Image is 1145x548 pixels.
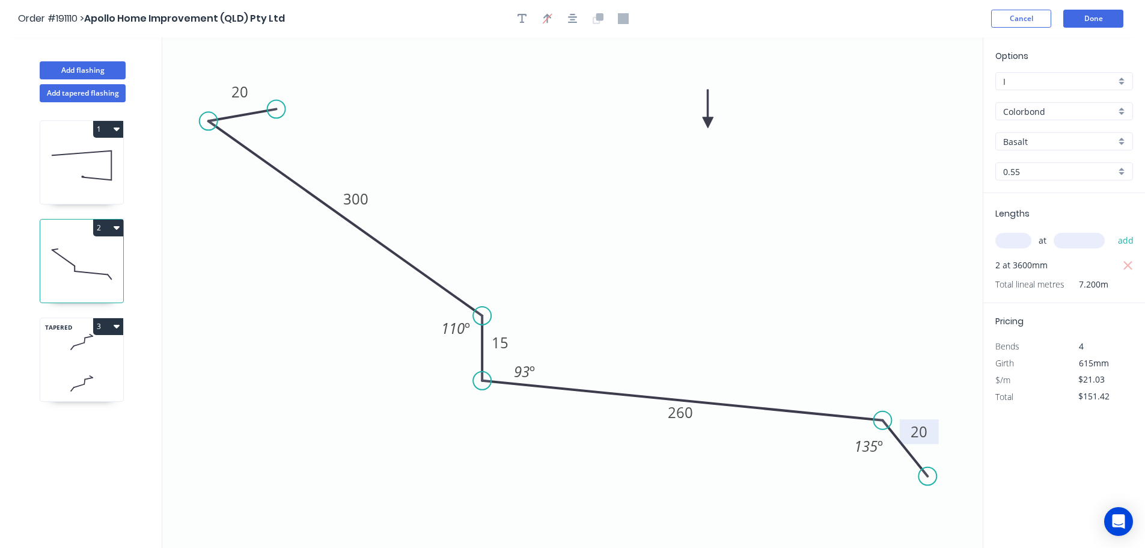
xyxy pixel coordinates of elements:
button: 2 [93,220,123,236]
svg: 0 [162,37,983,548]
span: 7.200m [1064,276,1108,293]
tspan: 300 [343,189,368,209]
span: Total lineal metres [995,276,1064,293]
tspan: 15 [492,333,508,353]
tspan: 260 [668,402,693,422]
button: Add tapered flashing [40,84,126,102]
button: 3 [93,318,123,335]
input: Colour [1003,135,1116,148]
input: Material [1003,105,1116,118]
span: 4 [1079,340,1084,352]
tspan: º [530,362,535,381]
button: 1 [93,121,123,138]
button: Cancel [991,10,1051,28]
span: Order #191110 > [18,11,84,25]
tspan: 93 [514,362,530,381]
span: Girth [995,357,1014,369]
input: Thickness [1003,165,1116,178]
span: Bends [995,340,1019,352]
button: add [1112,230,1140,251]
span: 2 at 3600mm [995,257,1048,274]
input: Price level [1003,75,1116,88]
tspan: 110 [441,318,465,338]
span: at [1039,232,1046,249]
tspan: 135 [854,436,878,456]
span: 615mm [1079,357,1109,369]
button: Add flashing [40,61,126,79]
span: Pricing [995,315,1024,327]
span: Lengths [995,208,1030,220]
div: Open Intercom Messenger [1104,507,1133,536]
tspan: 20 [231,82,248,102]
span: Apollo Home Improvement (QLD) Pty Ltd [84,11,285,25]
span: $/m [995,374,1010,386]
tspan: º [465,318,470,338]
tspan: 20 [911,422,927,442]
span: Options [995,50,1028,62]
tspan: º [878,436,883,456]
button: Done [1063,10,1123,28]
span: Total [995,391,1013,402]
